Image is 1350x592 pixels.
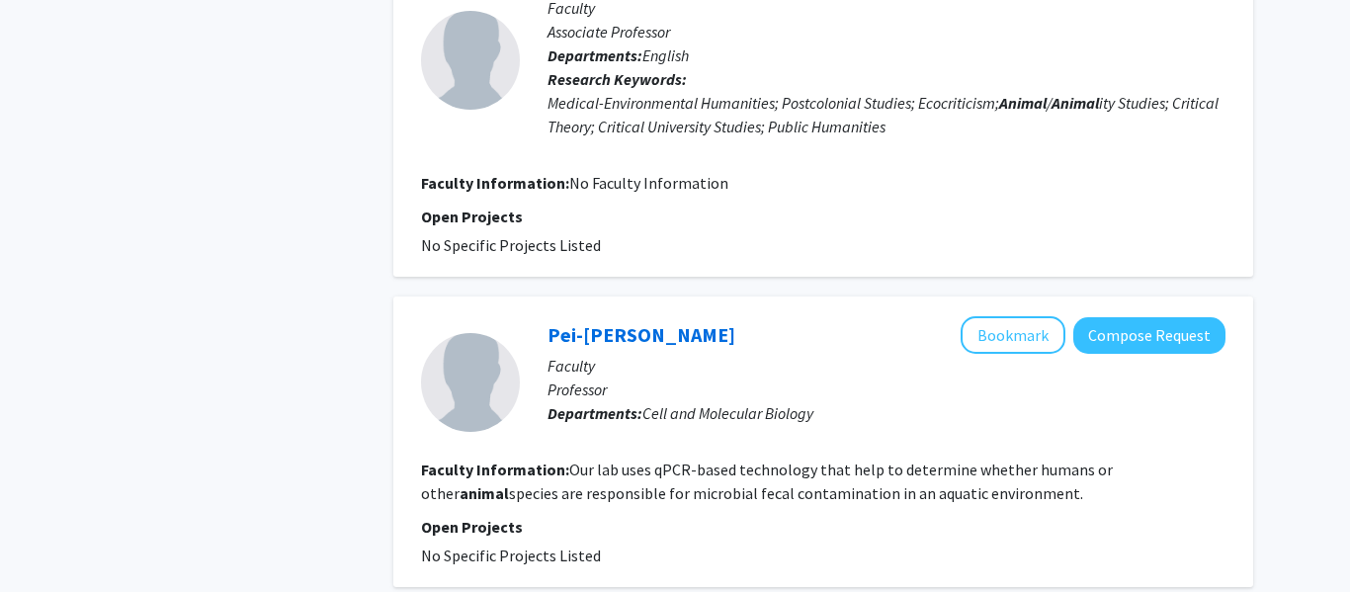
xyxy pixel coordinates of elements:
[961,316,1065,354] button: Add Pei-Lan Tsou to Bookmarks
[999,93,1047,113] b: Animal
[15,503,84,577] iframe: Chat
[421,546,601,565] span: No Specific Projects Listed
[421,173,569,193] b: Faculty Information:
[1073,317,1225,354] button: Compose Request to Pei-Lan Tsou
[642,403,813,423] span: Cell and Molecular Biology
[548,322,735,347] a: Pei-[PERSON_NAME]
[548,91,1225,138] div: Medical-Environmental Humanities; Postcolonial Studies; Ecocriticism; / ity Studies; Critical The...
[421,205,1225,228] p: Open Projects
[569,173,728,193] span: No Faculty Information
[1052,93,1099,113] b: Animal
[548,20,1225,43] p: Associate Professor
[460,483,509,503] b: animal
[548,69,687,89] b: Research Keywords:
[421,235,601,255] span: No Specific Projects Listed
[642,45,689,65] span: English
[548,403,642,423] b: Departments:
[421,460,569,479] b: Faculty Information:
[548,378,1225,401] p: Professor
[548,354,1225,378] p: Faculty
[421,515,1225,539] p: Open Projects
[548,45,642,65] b: Departments:
[421,460,1113,503] fg-read-more: Our lab uses qPCR-based technology that help to determine whether humans or other species are res...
